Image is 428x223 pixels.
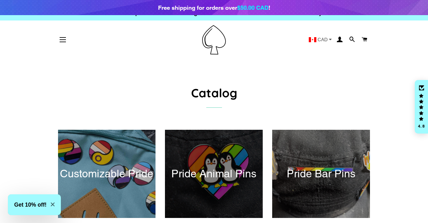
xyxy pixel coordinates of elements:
[418,124,425,128] div: 4.8
[165,130,263,218] a: Pride Animal Pins
[272,130,370,218] a: Pride Bar Pins
[58,84,370,101] h1: Catalog
[237,4,268,11] span: $50.00 CAD
[158,3,270,12] div: Free shipping for orders over !
[318,37,328,42] span: CAD
[202,25,226,54] img: Pin-Ace
[58,130,156,218] a: Customizable Pride
[415,80,428,134] div: Click to open Judge.me floating reviews tab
